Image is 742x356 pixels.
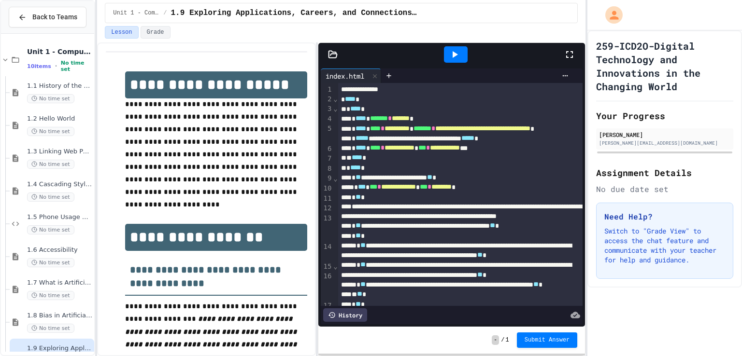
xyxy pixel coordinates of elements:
div: [PERSON_NAME][EMAIL_ADDRESS][DOMAIN_NAME] [599,139,730,147]
div: 12 [321,204,333,214]
span: No time set [27,258,74,267]
h3: Need Help? [604,211,725,222]
span: Fold line [333,105,338,112]
h1: 259-ICD2O-Digital Technology and Innovations in the Changing World [596,39,733,93]
span: Fold line [333,175,338,182]
span: No time set [27,192,74,202]
button: Back to Teams [9,7,86,27]
span: / [501,336,504,344]
div: index.html [321,68,381,83]
div: 5 [321,124,333,144]
span: Back to Teams [32,12,77,22]
p: Switch to "Grade View" to access the chat feature and communicate with your teacher for help and ... [604,226,725,265]
span: Fold line [333,95,338,103]
div: 16 [321,272,333,301]
span: No time set [27,225,74,234]
div: 7 [321,154,333,164]
span: - [492,335,499,345]
span: No time set [27,127,74,136]
span: 10 items [27,63,51,69]
div: 2 [321,95,333,105]
div: 13 [321,214,333,242]
iframe: chat widget [662,275,732,316]
span: 1.6 Accessibility [27,246,92,254]
div: 4 [321,114,333,124]
span: 1.4 Cascading Style Sheets [27,180,92,189]
div: 1 [321,85,333,95]
span: No time set [27,160,74,169]
span: 1.7 What is Artificial Intelligence (AI) [27,279,92,287]
span: 1 [506,336,509,344]
span: / [163,9,167,17]
span: No time set [27,94,74,103]
span: 1.1 History of the WWW [27,82,92,90]
div: 17 [321,301,333,330]
span: No time set [27,291,74,300]
h2: Your Progress [596,109,733,123]
div: No due date set [596,183,733,195]
iframe: chat widget [701,317,732,346]
div: [PERSON_NAME] [599,130,730,139]
div: 10 [321,184,333,194]
span: Submit Answer [525,336,570,344]
span: Fold line [333,262,338,270]
div: 6 [321,144,333,154]
button: Submit Answer [517,332,578,348]
span: • [55,62,57,70]
span: 1.9 Exploring Applications, Careers, and Connections in the Digital World [27,344,92,353]
div: 11 [321,194,333,204]
div: 8 [321,164,333,174]
div: index.html [321,71,369,81]
div: 3 [321,104,333,114]
div: 15 [321,262,333,272]
div: 14 [321,242,333,262]
div: History [323,308,367,322]
span: 1.2 Hello World [27,115,92,123]
span: 1.8 Bias in Artificial Intelligence [27,312,92,320]
span: No time set [27,324,74,333]
span: Unit 1 - Computational Thinking and Making Connections [27,47,92,56]
div: 9 [321,174,333,184]
span: 1.5 Phone Usage Assignment [27,213,92,221]
span: 1.3 Linking Web Pages [27,148,92,156]
span: 1.9 Exploring Applications, Careers, and Connections in the Digital World [171,7,418,19]
button: Grade [141,26,171,39]
span: No time set [61,60,93,72]
button: Lesson [105,26,138,39]
div: My Account [595,4,625,26]
span: Unit 1 - Computational Thinking and Making Connections [113,9,159,17]
h2: Assignment Details [596,166,733,179]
